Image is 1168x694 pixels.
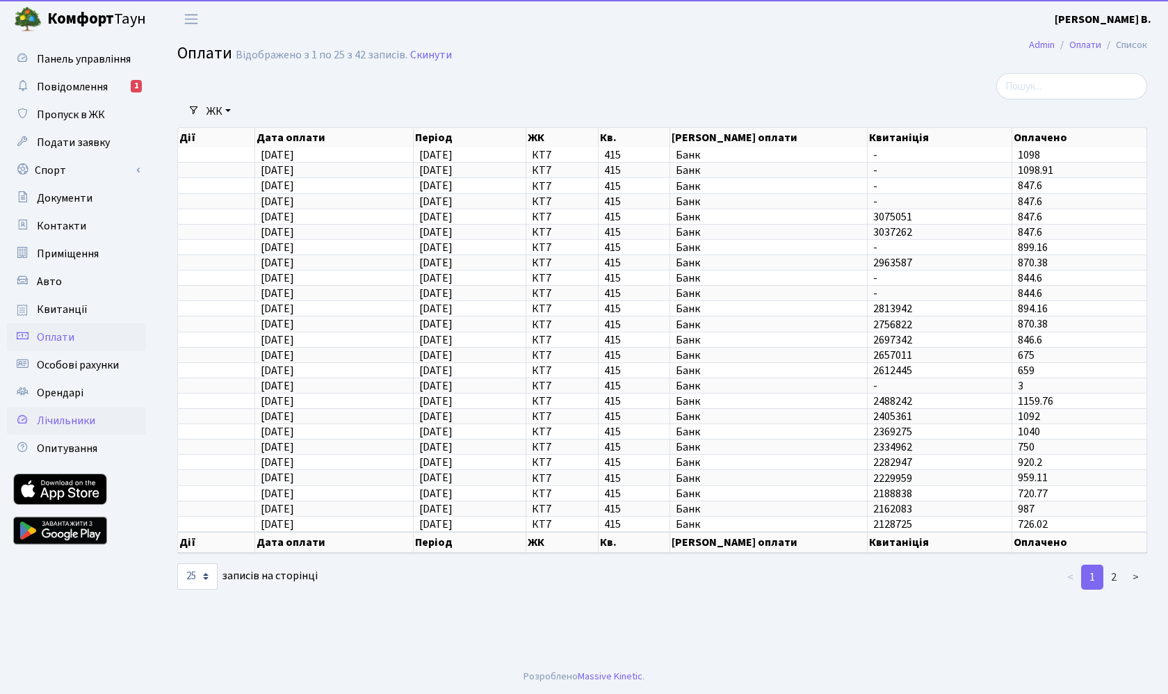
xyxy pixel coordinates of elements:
span: [DATE] [261,194,294,209]
span: [DATE] [419,147,453,163]
span: 2334962 [873,442,1005,453]
span: 415 [604,288,664,299]
li: Список [1101,38,1147,53]
th: Період [414,532,526,553]
span: КТ7 [532,319,592,330]
span: 1098.91 [1018,163,1053,178]
span: 2657011 [873,350,1005,361]
span: Орендарі [37,385,83,401]
th: [PERSON_NAME] оплати [670,532,868,553]
span: [DATE] [261,439,294,455]
span: - [873,181,1005,192]
b: [PERSON_NAME] В. [1055,12,1151,27]
span: [DATE] [261,501,294,517]
span: Банк [676,488,862,499]
span: 870.38 [1018,255,1048,271]
span: 3037262 [873,227,1005,238]
span: 415 [604,303,664,314]
a: Повідомлення1 [7,73,146,101]
span: КТ7 [532,488,592,499]
th: Дата оплати [255,128,413,147]
span: [DATE] [419,301,453,316]
span: Оплати [37,330,74,345]
span: 847.6 [1018,225,1042,240]
span: 415 [604,457,664,468]
span: 3075051 [873,211,1005,223]
span: КТ7 [532,196,592,207]
span: [DATE] [419,486,453,501]
span: [DATE] [419,424,453,439]
a: Лічильники [7,407,146,435]
span: 415 [604,273,664,284]
label: записів на сторінці [177,563,318,590]
a: Орендарі [7,379,146,407]
span: КТ7 [532,181,592,192]
span: Квитанції [37,302,88,317]
span: 899.16 [1018,240,1048,255]
span: [DATE] [261,301,294,316]
span: КТ7 [532,150,592,161]
a: Подати заявку [7,129,146,156]
span: 2963587 [873,257,1005,268]
span: Приміщення [37,246,99,261]
span: 1159.76 [1018,394,1053,409]
th: Оплачено [1012,532,1147,553]
span: 847.6 [1018,179,1042,194]
span: Банк [676,334,862,346]
span: 659 [1018,363,1035,378]
span: Таун [47,8,146,31]
span: КТ7 [532,165,592,176]
span: [DATE] [419,409,453,424]
span: КТ7 [532,411,592,422]
span: 2162083 [873,503,1005,515]
input: Пошук... [996,73,1147,99]
span: [DATE] [261,255,294,271]
span: 847.6 [1018,194,1042,209]
th: ЖК [526,532,599,553]
span: КТ7 [532,365,592,376]
span: [DATE] [419,378,453,394]
span: Банк [676,473,862,484]
a: > [1124,565,1147,590]
span: Банк [676,319,862,330]
span: [DATE] [419,286,453,301]
span: 870.38 [1018,317,1048,332]
span: 920.2 [1018,455,1042,470]
span: 720.77 [1018,486,1048,501]
span: 415 [604,196,664,207]
div: 1 [131,80,142,92]
span: [DATE] [261,332,294,348]
span: [DATE] [419,517,453,532]
a: Панель управління [7,45,146,73]
span: Банк [676,273,862,284]
span: [DATE] [261,486,294,501]
span: 844.6 [1018,271,1042,286]
span: 415 [604,242,664,253]
span: Банк [676,211,862,223]
span: КТ7 [532,303,592,314]
span: [DATE] [261,147,294,163]
span: [DATE] [261,378,294,394]
a: 1 [1081,565,1103,590]
span: 2756822 [873,319,1005,330]
span: 844.6 [1018,286,1042,301]
span: Повідомлення [37,79,108,95]
span: Лічильники [37,413,95,428]
span: [DATE] [261,271,294,286]
a: 2 [1103,565,1125,590]
span: КТ7 [532,350,592,361]
span: 415 [604,380,664,392]
th: Квитаніція [868,532,1012,553]
span: - [873,288,1005,299]
span: Авто [37,274,62,289]
span: Банк [676,411,862,422]
th: Дії [178,532,255,553]
a: Пропуск в ЖК [7,101,146,129]
span: [DATE] [419,394,453,409]
span: [DATE] [419,179,453,194]
span: Банк [676,396,862,407]
span: 415 [604,181,664,192]
span: [DATE] [261,363,294,378]
span: Панель управління [37,51,131,67]
span: 415 [604,442,664,453]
